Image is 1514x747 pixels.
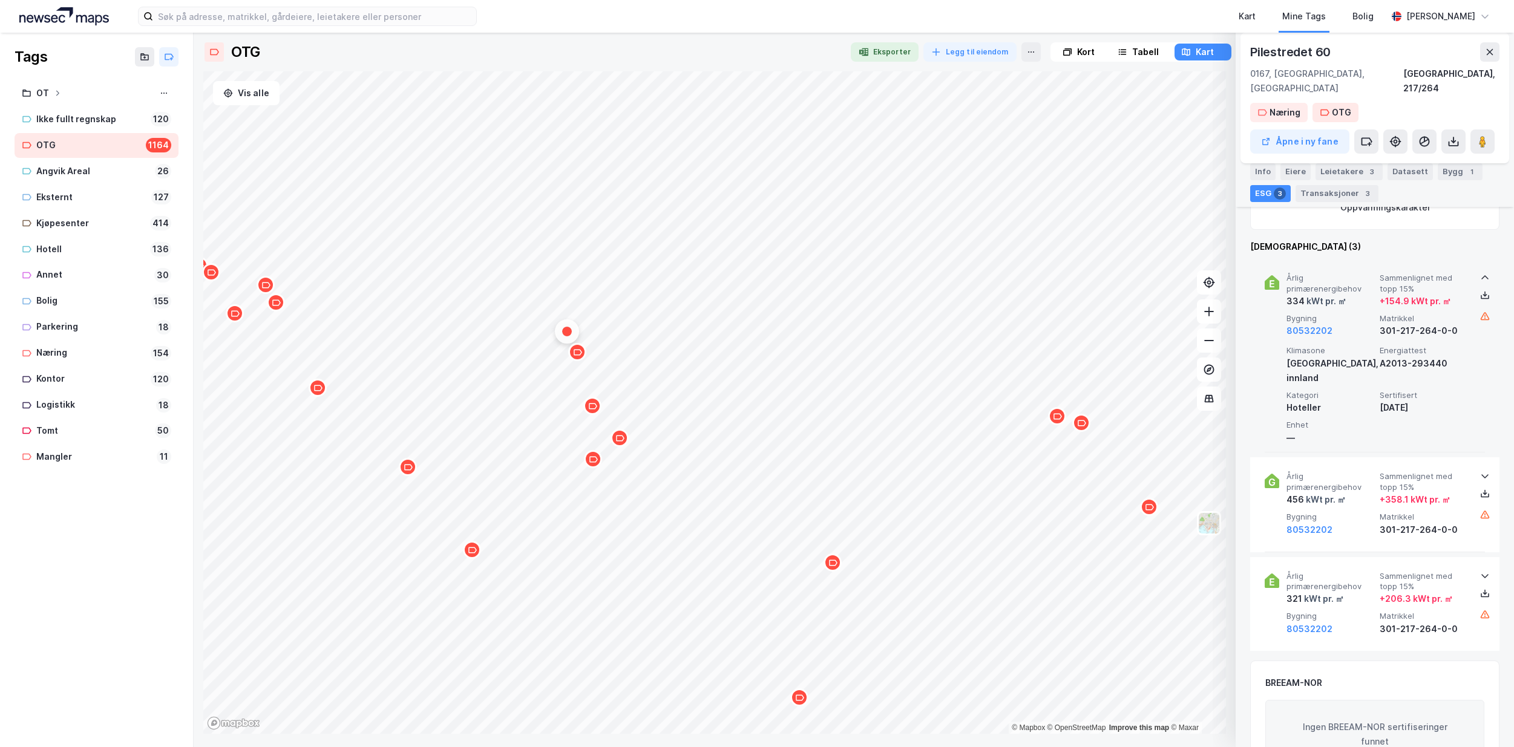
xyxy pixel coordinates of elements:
[583,397,601,415] div: Map marker
[36,138,141,153] div: OTG
[15,445,179,469] a: Mangler11
[15,159,179,184] a: Angvik Areal26
[155,164,171,178] div: 26
[151,346,171,360] div: 154
[1340,200,1430,215] div: Oppvarmingskarakter
[1380,523,1468,537] div: 301-217-264-0-0
[1239,9,1256,24] div: Kart
[1406,9,1475,24] div: [PERSON_NAME]
[36,164,150,179] div: Angvik Areal
[851,42,919,62] button: Eksporter
[1286,431,1375,445] div: —
[36,112,146,127] div: Ikke fullt regnskap
[1380,356,1468,371] div: A2013-293440
[1047,723,1106,732] a: OpenStreetMap
[1286,471,1375,492] span: Årlig primærenergibehov
[15,289,179,313] a: Bolig155
[1296,185,1378,202] div: Transaksjoner
[1286,592,1344,606] div: 321
[1250,240,1499,254] div: [DEMOGRAPHIC_DATA] (3)
[15,341,179,365] a: Næring154
[36,293,146,308] div: Bolig
[202,263,220,281] div: Map marker
[1316,163,1383,180] div: Leietakere
[923,42,1017,62] button: Legg til eiendom
[1304,492,1346,507] div: kWt pr. ㎡
[1380,324,1468,338] div: 301-217-264-0-0
[150,242,171,256] div: 136
[15,133,179,158] a: OTG1164
[15,393,179,417] a: Logistikk18
[1403,67,1499,96] div: [GEOGRAPHIC_DATA], 217/264
[1362,188,1374,200] div: 3
[1280,163,1311,180] div: Eiere
[1109,723,1169,732] a: Improve this map
[15,47,47,67] div: Tags
[824,553,842,572] div: Map marker
[15,419,179,443] a: Tomt50
[1438,163,1483,180] div: Bygg
[1250,129,1349,154] button: Åpne i ny fane
[790,688,808,706] div: Map marker
[151,294,171,308] div: 155
[1077,45,1095,59] div: Kort
[203,71,1226,734] canvas: Map
[1250,67,1403,96] div: 0167, [GEOGRAPHIC_DATA], [GEOGRAPHIC_DATA]
[1380,622,1468,636] div: 301-217-264-0-0
[267,293,285,312] div: Map marker
[1366,166,1378,178] div: 3
[1286,571,1375,592] span: Årlig primærenergibehov
[231,42,260,62] div: OTG
[157,449,171,464] div: 11
[1380,571,1468,592] span: Sammenlignet med topp 15%
[1286,512,1375,522] span: Bygning
[155,423,171,438] div: 50
[1286,345,1375,356] span: Klimasone
[226,304,244,322] div: Map marker
[151,372,171,387] div: 120
[1380,611,1468,621] span: Matrikkel
[156,398,171,413] div: 18
[1286,420,1375,430] span: Enhet
[1380,471,1468,492] span: Sammenlignet med topp 15%
[154,268,171,282] div: 30
[1380,345,1468,356] span: Energiattest
[15,185,179,210] a: Eksternt127
[1140,498,1158,516] div: Map marker
[309,379,327,397] div: Map marker
[1196,45,1214,59] div: Kart
[1012,723,1045,732] a: Mapbox
[584,450,602,468] div: Map marker
[1380,400,1468,415] div: [DATE]
[1274,188,1286,200] div: 3
[257,276,275,294] div: Map marker
[1453,689,1514,747] iframe: Chat Widget
[1286,492,1346,507] div: 456
[1250,185,1291,202] div: ESG
[36,242,145,257] div: Hotell
[562,327,572,336] div: Map marker
[151,190,171,204] div: 127
[213,81,280,105] button: Vis alle
[1250,42,1333,62] div: Pilestredet 60
[1198,512,1221,535] img: Z
[1352,9,1374,24] div: Bolig
[1380,390,1468,400] span: Sertifisert
[15,315,179,339] a: Parkering18
[1270,105,1300,120] div: Næring
[1286,324,1332,338] button: 80532202
[1286,523,1332,537] button: 80532202
[1286,611,1375,621] span: Bygning
[1388,163,1433,180] div: Datasett
[1332,105,1351,120] div: OTG
[153,7,476,25] input: Søk på adresse, matrikkel, gårdeiere, leietakere eller personer
[1171,723,1199,732] a: Maxar
[1286,400,1375,415] div: Hoteller
[1302,592,1344,606] div: kWt pr. ㎡
[15,107,179,132] a: Ikke fullt regnskap120
[1250,163,1276,180] div: Info
[1380,492,1450,507] div: + 358.1 kWt pr. ㎡
[1132,45,1159,59] div: Tabell
[1282,9,1326,24] div: Mine Tags
[36,267,149,282] div: Annet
